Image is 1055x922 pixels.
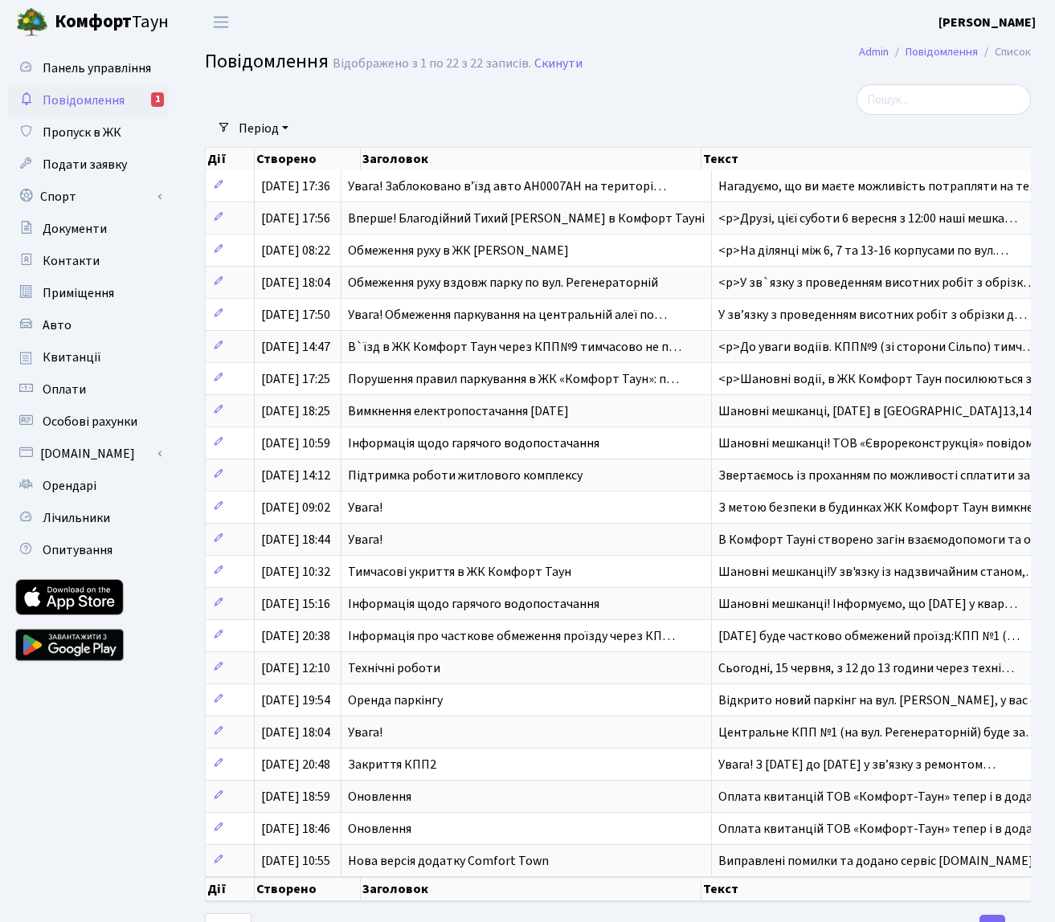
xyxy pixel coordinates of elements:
[718,788,1045,806] span: Оплата квитанцій ТОВ «Комфорт-Таун» тепер і в дода…
[201,9,241,35] button: Переключити навігацію
[261,756,330,773] span: [DATE] 20:48
[348,563,571,581] span: Тимчасові укриття в ЖК Комфорт Таун
[857,84,1031,115] input: Пошук...
[534,56,583,71] a: Скинути
[718,531,1044,549] span: В Комфорт Тауні створено загін взаємодопомоги та о…
[261,370,330,388] span: [DATE] 17:25
[361,148,701,170] th: Заголовок
[718,563,1038,581] span: Шановні мешканці!У зв'язку із надзвичайним станом,…
[718,499,1053,516] span: З метою безпеки в будинках ЖК Комфорт Таун вимкнен…
[16,6,48,39] img: logo.png
[348,659,440,677] span: Технічні роботи
[718,306,1027,324] span: У звʼязку з проведенням висотних робіт з обрізки д…
[8,52,169,84] a: Панель управління
[43,92,125,109] span: Повідомлення
[43,509,110,527] span: Лічильники
[718,691,1049,709] span: Відкрито новий паркінг на вул. [PERSON_NAME], у вас є…
[43,413,137,430] span: Особові рахунки
[8,149,169,181] a: Подати заявку
[43,59,151,77] span: Панель управління
[8,470,169,502] a: Орендарі
[8,438,169,470] a: [DOMAIN_NAME]
[348,499,382,516] span: Увага!
[261,691,330,709] span: [DATE] 19:54
[43,284,114,302] span: Приміщення
[718,595,1017,613] span: Шановні мешканці! Інформуємо, що [DATE] у квар…
[8,309,169,341] a: Авто
[8,373,169,406] a: Оплати
[978,43,1031,61] li: Список
[261,274,330,292] span: [DATE] 18:04
[261,563,330,581] span: [DATE] 10:32
[205,47,329,75] span: Повідомлення
[348,595,599,613] span: Інформація щодо гарячого водопостачання
[8,277,169,309] a: Приміщення
[718,242,1008,259] span: <p>На ділянці між 6, 7 та 13-16 корпусами по вул.…
[43,220,107,238] span: Документи
[8,245,169,277] a: Контакти
[718,756,996,773] span: Увага! З [DATE] до [DATE] у зв’язку з ремонтом…
[348,531,382,549] span: Увага!
[718,724,1038,741] span: Центральне КПП №1 (на вул. Регенераторній) буде за…
[348,691,443,709] span: Оренда паркінгу
[938,13,1036,32] a: [PERSON_NAME]
[348,627,675,645] span: Інформація про часткове обмеження проїзду через КП…
[261,499,330,516] span: [DATE] 09:02
[261,531,330,549] span: [DATE] 18:44
[232,115,295,142] a: Період
[8,84,169,116] a: Повідомлення1
[718,820,1045,838] span: Оплата квитанцій ТОВ «Комфорт-Таун» тепер і в дода…
[333,56,531,71] div: Відображено з 1 по 22 з 22 записів.
[43,541,112,559] span: Опитування
[261,177,330,195] span: [DATE] 17:36
[261,820,330,838] span: [DATE] 18:46
[8,213,169,245] a: Документи
[261,724,330,741] span: [DATE] 18:04
[348,820,411,838] span: Оновлення
[718,627,1020,645] span: [DATE] буде частково обмежений проїзд:КПП №1 (…
[261,852,330,870] span: [DATE] 10:55
[348,852,549,870] span: Нова версія додатку Comfort Town
[255,877,361,901] th: Створено
[348,177,666,195] span: Увага! Заблоковано вʼїзд авто AH0007AH на територі…
[43,252,100,270] span: Контакти
[718,434,1053,452] span: Шановні мешканці! ТОВ «Єврореконструкція» повідомл…
[261,434,330,452] span: [DATE] 10:59
[8,181,169,213] a: Спорт
[348,434,599,452] span: Інформація щодо гарячого водопостачання
[261,659,330,677] span: [DATE] 12:10
[348,402,569,420] span: Вимкнення електропостачання [DATE]
[348,756,436,773] span: Закриття КПП2
[718,338,1035,356] span: <p>До уваги водіїв. КПП№9 (зі сторони Сільпо) тимч…
[261,338,330,356] span: [DATE] 14:47
[261,467,330,484] span: [DATE] 14:12
[348,724,382,741] span: Увага!
[718,659,1014,677] span: Сьогодні, 15 червня, з 12 до 13 години через техні…
[835,35,1055,69] nav: breadcrumb
[718,467,1043,484] span: Звертаємось із проханням по можливості сплатити за…
[43,156,127,173] span: Подати заявку
[701,148,1042,170] th: Текст
[348,788,411,806] span: Оновлення
[718,177,1042,195] span: Нагадуємо, що ви маєте можливість потрапляти на те…
[261,306,330,324] span: [DATE] 17:50
[8,116,169,149] a: Пропуск в ЖК
[348,274,658,292] span: Обмеження руху вздовж парку по вул. Регенераторній
[43,124,121,141] span: Пропуск в ЖК
[718,274,1036,292] span: <p>У зв`язку з проведенням висотних робіт з обрізк…
[43,349,101,366] span: Квитанції
[8,502,169,534] a: Лічильники
[348,306,667,324] span: Увага! Обмеження паркування на центральній алеї по…
[701,877,1042,901] th: Текст
[348,370,679,388] span: Порушення правил паркування в ЖК «Комфорт Таун»: п…
[55,9,169,36] span: Таун
[43,477,96,495] span: Орендарі
[718,370,1051,388] span: <p>Шановні водії, в ЖК Комфорт Таун посилюються за…
[261,242,330,259] span: [DATE] 08:22
[261,627,330,645] span: [DATE] 20:38
[718,210,1017,227] span: <p>Друзі, цієї суботи 6 вересня з 12:00 наші мешка…
[938,14,1036,31] b: [PERSON_NAME]
[906,43,978,60] a: Повідомлення
[8,406,169,438] a: Особові рахунки
[859,43,889,60] a: Admin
